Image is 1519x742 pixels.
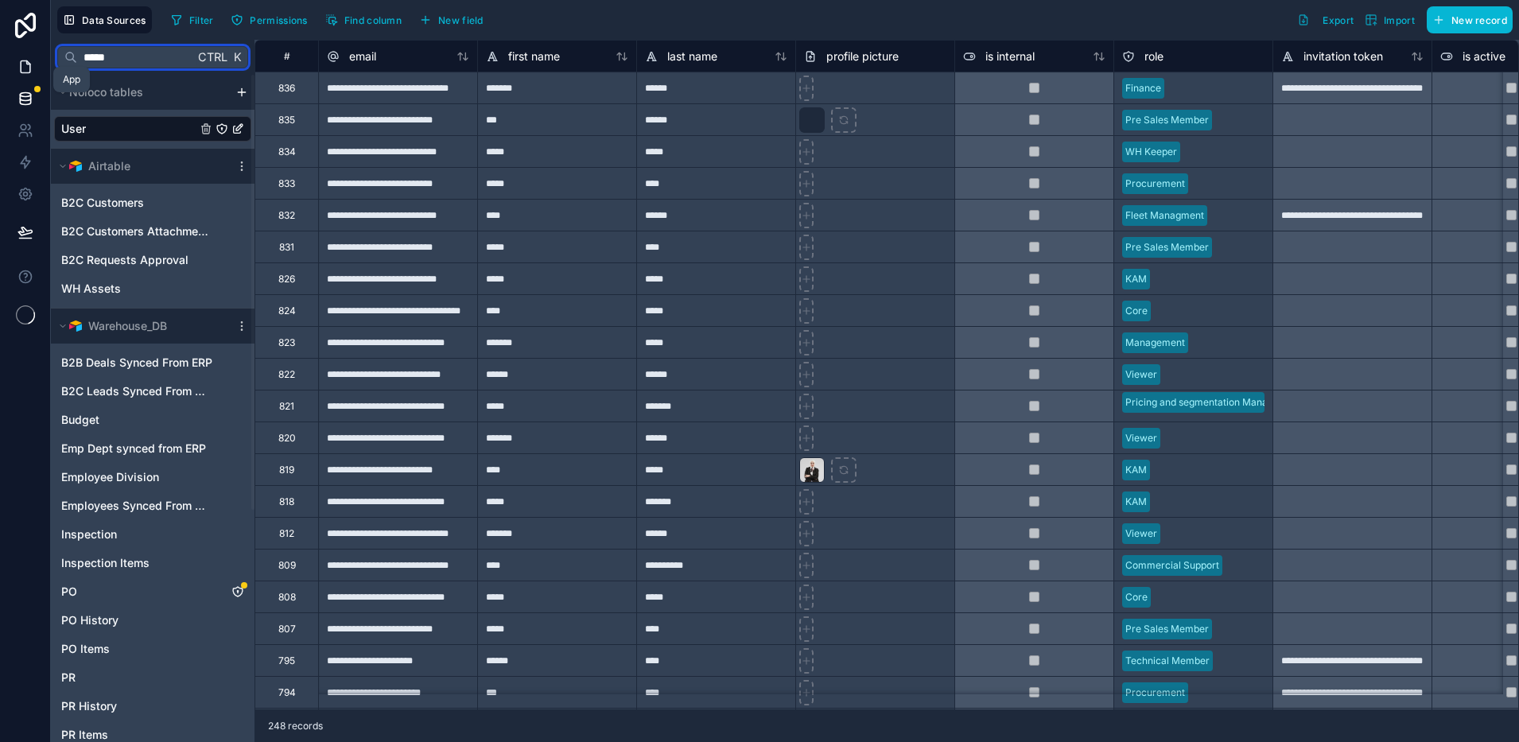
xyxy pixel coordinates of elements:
[667,49,717,64] span: last name
[1125,590,1148,604] div: Core
[1359,6,1420,33] button: Import
[268,720,323,732] span: 248 records
[61,670,212,686] a: PR
[1125,367,1157,382] div: Viewer
[279,400,294,413] div: 821
[278,559,296,572] div: 809
[54,436,251,461] div: Emp Dept synced from ERP
[278,82,295,95] div: 836
[61,612,212,628] a: PO History
[61,383,212,399] a: B2C Leads Synced From WH DB
[63,73,80,86] div: App
[1125,145,1177,159] div: WH Keeper
[61,698,117,714] span: PR History
[279,241,294,254] div: 831
[1303,49,1383,64] span: invitation token
[1125,240,1209,254] div: Pre Sales Member
[1125,431,1157,445] div: Viewer
[278,336,295,349] div: 823
[61,195,212,211] a: B2C Customers
[61,252,212,268] a: B2C Requests Approval
[54,464,251,490] div: Employee Division
[250,14,307,26] span: Permissions
[320,8,407,32] button: Find column
[278,209,295,222] div: 832
[61,195,144,211] span: B2C Customers
[61,121,86,137] span: User
[414,8,489,32] button: New field
[278,623,296,635] div: 807
[54,636,251,662] div: PO Items
[1125,463,1147,477] div: KAM
[61,584,77,600] span: PO
[1125,622,1209,636] div: Pre Sales Member
[1427,6,1513,33] button: New record
[61,441,206,456] span: Emp Dept synced from ERP
[1125,654,1210,668] div: Technical Member
[1125,208,1204,223] div: Fleet Managment
[438,14,484,26] span: New field
[54,608,251,633] div: PO History
[1125,304,1148,318] div: Core
[61,355,212,371] a: B2B Deals Synced From ERP
[54,116,251,142] div: User
[61,223,212,239] span: B2C Customers Attachments Table
[54,407,251,433] div: Budget
[344,14,402,26] span: Find column
[1125,558,1219,573] div: Commercial Support
[88,318,167,334] span: Warehouse_DB
[54,219,251,244] div: B2C Customers Attachments Table
[1125,686,1185,700] div: Procurement
[61,641,110,657] span: PO Items
[1125,81,1161,95] div: Finance
[69,160,82,173] img: Airtable Logo
[1144,49,1164,64] span: role
[1125,177,1185,191] div: Procurement
[54,550,251,576] div: Inspection Items
[57,6,152,33] button: Data Sources
[278,146,296,158] div: 834
[69,84,143,100] span: Noloco tables
[54,522,251,547] div: Inspection
[54,579,251,604] div: PO
[1125,272,1147,286] div: KAM
[54,379,251,404] div: B2C Leads Synced From WH DB
[1125,113,1209,127] div: Pre Sales Member
[54,693,251,719] div: PR History
[1420,6,1513,33] a: New record
[508,49,560,64] span: first name
[165,8,219,32] button: Filter
[278,368,295,381] div: 822
[61,469,159,485] span: Employee Division
[278,432,296,445] div: 820
[54,315,229,337] button: Airtable LogoWarehouse_DB
[54,190,251,216] div: B2C Customers
[61,670,76,686] span: PR
[985,49,1035,64] span: is internal
[1125,495,1147,509] div: KAM
[54,493,251,519] div: Employees Synced From WH DB
[61,441,212,456] a: Emp Dept synced from ERP
[69,320,82,332] img: Airtable Logo
[61,498,212,514] a: Employees Synced From WH DB
[1125,336,1185,350] div: Management
[196,47,229,67] span: Ctrl
[61,412,99,428] span: Budget
[278,273,295,286] div: 826
[82,14,146,26] span: Data Sources
[61,584,212,600] a: PO
[278,686,296,699] div: 794
[826,49,899,64] span: profile picture
[278,655,295,667] div: 795
[61,641,212,657] a: PO Items
[1292,6,1359,33] button: Export
[1323,14,1354,26] span: Export
[54,350,251,375] div: B2B Deals Synced From ERP
[54,665,251,690] div: PR
[1384,14,1415,26] span: Import
[279,464,294,476] div: 819
[54,247,251,273] div: B2C Requests Approval
[61,555,212,571] a: Inspection Items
